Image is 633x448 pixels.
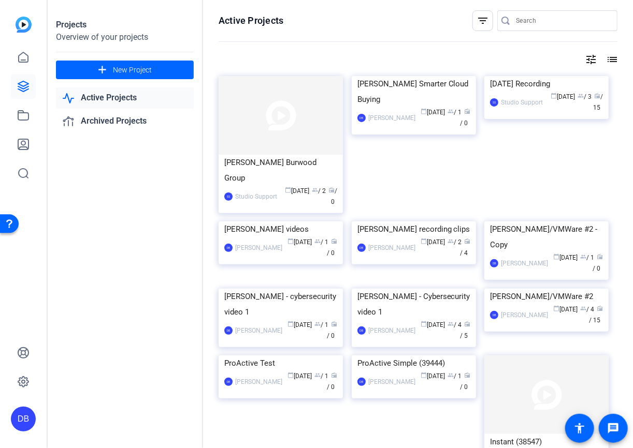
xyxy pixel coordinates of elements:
[460,321,470,339] span: / 5
[553,253,559,260] span: calendar_today
[448,238,454,244] span: group
[368,113,415,123] div: [PERSON_NAME]
[96,64,109,77] mat-icon: add
[235,377,282,387] div: [PERSON_NAME]
[551,93,557,99] span: calendar_today
[287,238,294,244] span: calendar_today
[224,192,233,201] div: SS
[421,372,427,378] span: calendar_today
[448,238,462,246] span: / 2
[553,306,578,313] span: [DATE]
[421,321,445,328] span: [DATE]
[368,377,415,387] div: [PERSON_NAME]
[357,244,366,252] div: DB
[357,326,366,335] div: DB
[460,238,470,257] span: / 4
[331,321,337,327] span: radio
[594,93,600,99] span: radio
[287,372,312,380] span: [DATE]
[580,253,586,260] span: group
[357,76,470,107] div: [PERSON_NAME] Smarter Cloud Buying
[314,238,321,244] span: group
[287,238,312,246] span: [DATE]
[573,422,586,435] mat-icon: accessibility
[448,321,462,328] span: / 4
[490,259,498,267] div: DB
[368,243,415,253] div: [PERSON_NAME]
[56,31,194,43] div: Overview of your projects
[490,311,498,319] div: DB
[501,97,543,108] div: Studio Support
[448,108,454,114] span: group
[501,258,548,268] div: [PERSON_NAME]
[224,244,233,252] div: DB
[448,372,454,378] span: group
[578,93,592,100] span: / 3
[224,378,233,386] div: DB
[56,87,194,109] a: Active Projects
[490,76,603,92] div: [DATE] Recording
[553,254,578,261] span: [DATE]
[490,98,498,107] div: SS
[312,187,326,195] span: / 2
[314,372,321,378] span: group
[553,305,559,311] span: calendar_today
[224,355,337,371] div: ProActive Test
[314,321,321,327] span: group
[597,253,603,260] span: radio
[357,221,470,237] div: [PERSON_NAME] recording clips
[314,372,328,380] span: / 1
[357,355,470,371] div: ProActive Simple (39444)
[516,14,609,27] input: Search
[314,238,328,246] span: / 1
[113,65,152,76] span: New Project
[331,238,337,244] span: radio
[421,108,427,114] span: calendar_today
[56,61,194,79] button: New Project
[328,187,337,205] span: / 0
[448,372,462,380] span: / 1
[460,109,470,127] span: / 0
[331,372,337,378] span: radio
[287,372,294,378] span: calendar_today
[219,14,283,27] h1: Active Projects
[357,378,366,386] div: DB
[477,14,489,27] mat-icon: filter_list
[327,321,337,339] span: / 0
[224,221,337,237] div: [PERSON_NAME] videos
[421,238,427,244] span: calendar_today
[589,306,603,324] span: / 15
[312,187,318,193] span: group
[580,254,594,261] span: / 1
[357,114,366,122] div: DB
[421,109,445,116] span: [DATE]
[490,289,603,304] div: [PERSON_NAME]/VMWare #2
[464,108,470,114] span: radio
[327,238,337,257] span: / 0
[235,191,277,202] div: Studio Support
[580,305,586,311] span: group
[368,325,415,336] div: [PERSON_NAME]
[328,187,335,193] span: radio
[593,93,603,111] span: / 15
[11,407,36,431] div: DB
[551,93,575,100] span: [DATE]
[490,221,603,252] div: [PERSON_NAME]/VMWare #2 - Copy
[285,187,291,193] span: calendar_today
[287,321,312,328] span: [DATE]
[607,422,620,435] mat-icon: message
[578,93,584,99] span: group
[16,17,32,33] img: blue-gradient.svg
[314,321,328,328] span: / 1
[585,53,597,66] mat-icon: tune
[605,53,617,66] mat-icon: list
[224,155,337,186] div: [PERSON_NAME] Burwood Group
[464,321,470,327] span: radio
[56,19,194,31] div: Projects
[421,238,445,246] span: [DATE]
[56,111,194,132] a: Archived Projects
[501,310,548,320] div: [PERSON_NAME]
[460,372,470,391] span: / 0
[448,109,462,116] span: / 1
[580,306,594,313] span: / 4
